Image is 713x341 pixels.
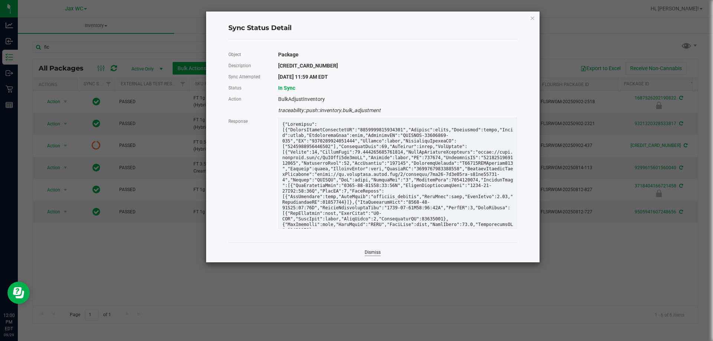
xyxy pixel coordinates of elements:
div: Sync Attempted [223,71,273,82]
div: Response [223,116,273,127]
div: [CREDIT_CARD_NUMBER] [273,60,522,71]
div: Package [273,49,522,60]
iframe: Resource center [7,282,30,304]
span: Sync Status Detail [228,23,292,33]
div: BulkAdjustInventory [273,94,522,105]
span: In Sync [278,85,295,91]
div: Object [223,49,273,60]
div: Status [223,82,273,94]
a: Dismiss [365,249,381,256]
div: Description [223,60,273,71]
div: traceability::push::inventory.bulk_adjustment [273,105,522,116]
div: Action [223,94,273,105]
div: [DATE] 11:59 AM EDT [273,71,522,82]
button: Close [530,13,535,22]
